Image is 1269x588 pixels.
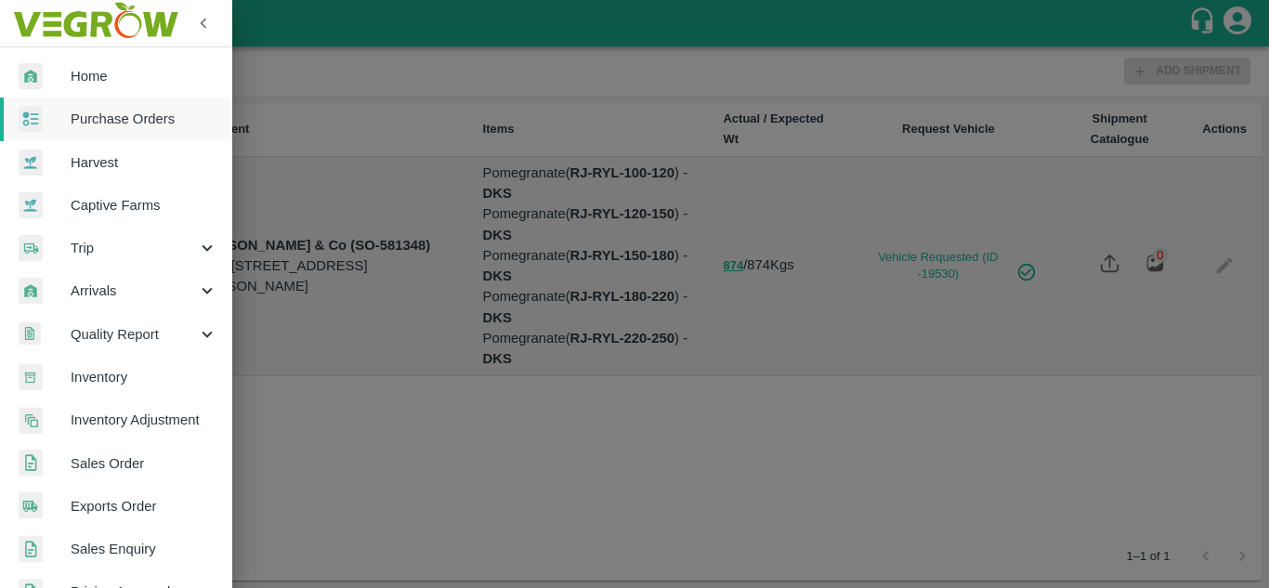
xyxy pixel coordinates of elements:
img: whInventory [19,364,43,391]
span: Sales Order [71,453,217,474]
span: Home [71,66,217,86]
span: Purchase Orders [71,109,217,129]
img: whArrival [19,278,43,305]
img: inventory [19,407,43,434]
span: Harvest [71,152,217,173]
span: Trip [71,238,197,258]
img: sales [19,536,43,563]
img: delivery [19,235,43,262]
img: reciept [19,106,43,133]
img: harvest [19,149,43,176]
img: shipments [19,492,43,519]
img: whArrival [19,63,43,90]
img: sales [19,450,43,477]
img: qualityReport [19,322,41,346]
span: Inventory [71,367,217,387]
span: Exports Order [71,496,217,516]
span: Quality Report [71,324,197,345]
span: Captive Farms [71,195,217,216]
span: Inventory Adjustment [71,410,217,430]
span: Arrivals [71,281,197,301]
img: harvest [19,191,43,219]
span: Sales Enquiry [71,539,217,559]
